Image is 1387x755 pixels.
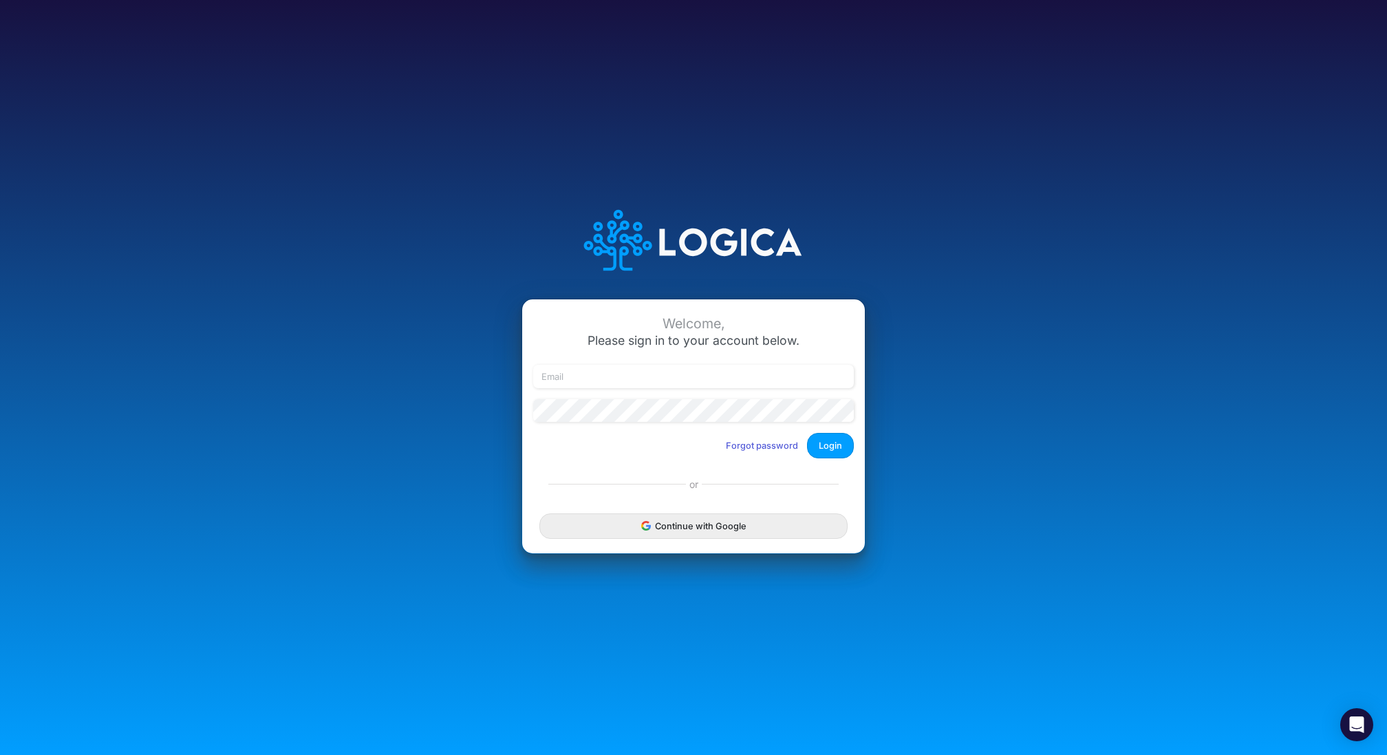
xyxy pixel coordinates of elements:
[588,333,799,348] span: Please sign in to your account below.
[807,433,854,458] button: Login
[539,513,848,539] button: Continue with Google
[533,316,854,332] div: Welcome,
[533,365,854,388] input: Email
[1340,708,1373,741] div: Open Intercom Messenger
[717,434,807,457] button: Forgot password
